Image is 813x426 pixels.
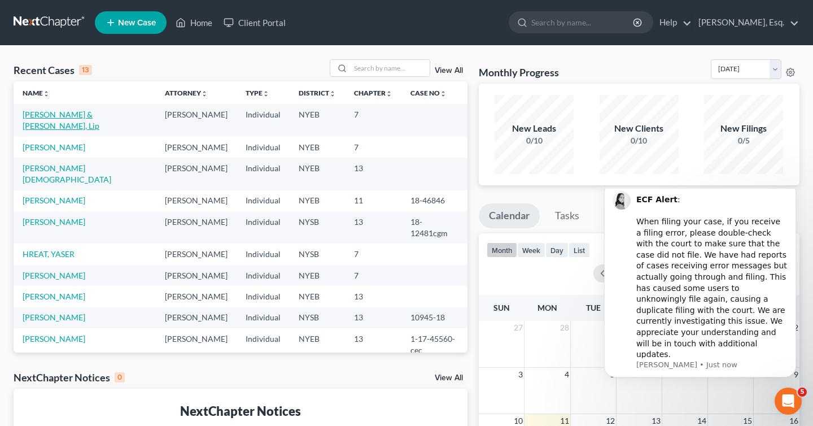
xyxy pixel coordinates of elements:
[49,6,90,15] b: ECF Alert
[14,63,92,77] div: Recent Cases
[263,90,269,97] i: unfold_more
[218,12,291,33] a: Client Portal
[156,158,237,190] td: [PERSON_NAME]
[23,142,85,152] a: [PERSON_NAME]
[435,67,463,75] a: View All
[237,137,290,158] td: Individual
[600,135,679,146] div: 0/10
[23,249,75,259] a: HREAT, YASER
[345,307,401,328] td: 13
[156,137,237,158] td: [PERSON_NAME]
[693,12,799,33] a: [PERSON_NAME], Esq.
[654,12,692,33] a: Help
[237,286,290,307] td: Individual
[156,265,237,286] td: [PERSON_NAME]
[23,110,99,131] a: [PERSON_NAME] & [PERSON_NAME], Lip
[290,328,345,360] td: NYEB
[23,89,50,97] a: Nameunfold_more
[237,328,290,360] td: Individual
[798,388,807,397] span: 5
[569,242,590,258] button: list
[156,244,237,264] td: [PERSON_NAME]
[410,89,447,97] a: Case Nounfold_more
[495,122,574,135] div: New Leads
[435,374,463,382] a: View All
[290,137,345,158] td: NYEB
[118,19,156,27] span: New Case
[156,328,237,360] td: [PERSON_NAME]
[299,89,336,97] a: Districtunfold_more
[479,203,540,228] a: Calendar
[517,368,524,381] span: 3
[345,244,401,264] td: 7
[156,190,237,211] td: [PERSON_NAME]
[115,372,125,382] div: 0
[290,190,345,211] td: NYEB
[156,104,237,136] td: [PERSON_NAME]
[345,211,401,244] td: 13
[23,271,85,280] a: [PERSON_NAME]
[479,66,559,79] h3: Monthly Progress
[401,328,467,360] td: 1-17-45560-cec
[79,65,92,75] div: 13
[587,189,813,395] iframe: Intercom notifications message
[537,303,557,312] span: Mon
[600,122,679,135] div: New Clients
[290,307,345,328] td: NYSB
[290,265,345,286] td: NYEB
[49,6,200,172] div: : ​ When filing your case, if you receive a filing error, please double-check with the court to m...
[290,211,345,244] td: NYSB
[23,402,458,420] div: NextChapter Notices
[545,242,569,258] button: day
[237,104,290,136] td: Individual
[545,203,589,228] a: Tasks
[170,12,218,33] a: Home
[23,312,85,322] a: [PERSON_NAME]
[156,307,237,328] td: [PERSON_NAME]
[345,137,401,158] td: 7
[23,163,111,184] a: [PERSON_NAME][DEMOGRAPHIC_DATA]
[345,158,401,190] td: 13
[201,90,208,97] i: unfold_more
[704,122,783,135] div: New Filings
[345,190,401,211] td: 11
[345,286,401,307] td: 13
[23,292,85,301] a: [PERSON_NAME]
[440,90,447,97] i: unfold_more
[237,307,290,328] td: Individual
[156,211,237,244] td: [PERSON_NAME]
[531,12,635,33] input: Search by name...
[43,90,50,97] i: unfold_more
[237,211,290,244] td: Individual
[49,171,200,181] p: Message from Lindsey, sent Just now
[246,89,269,97] a: Typeunfold_more
[23,217,85,227] a: [PERSON_NAME]
[487,242,517,258] button: month
[237,158,290,190] td: Individual
[14,371,125,384] div: NextChapter Notices
[401,307,467,328] td: 10945-18
[23,195,85,205] a: [PERSON_NAME]
[290,158,345,190] td: NYEB
[354,89,392,97] a: Chapterunfold_more
[775,388,802,415] iframe: Intercom live chat
[586,303,601,312] span: Tue
[345,265,401,286] td: 7
[401,190,467,211] td: 18-46846
[290,104,345,136] td: NYEB
[237,244,290,264] td: Individual
[25,3,43,21] img: Profile image for Lindsey
[156,286,237,307] td: [PERSON_NAME]
[351,60,430,76] input: Search by name...
[386,90,392,97] i: unfold_more
[237,190,290,211] td: Individual
[237,265,290,286] td: Individual
[165,89,208,97] a: Attorneyunfold_more
[559,321,570,334] span: 28
[290,286,345,307] td: NYEB
[704,135,783,146] div: 0/5
[329,90,336,97] i: unfold_more
[401,211,467,244] td: 18-12481cgm
[495,135,574,146] div: 0/10
[345,104,401,136] td: 7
